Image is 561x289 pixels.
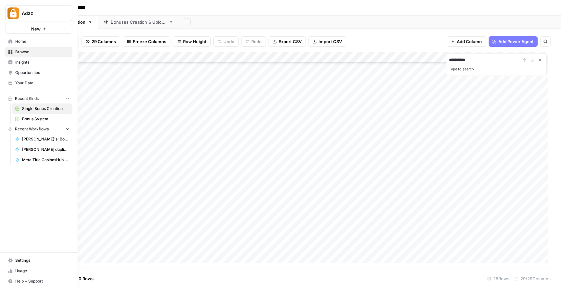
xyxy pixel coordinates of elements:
[213,36,239,47] button: Undo
[447,36,486,47] button: Add Column
[5,78,72,88] a: Your Data
[5,36,72,47] a: Home
[68,275,93,282] span: Add 10 Rows
[15,268,69,274] span: Usage
[15,96,39,102] span: Recent Grids
[318,38,342,45] span: Import CSV
[5,266,72,276] a: Usage
[22,106,69,112] span: Single Bonus Creation
[15,258,69,263] span: Settings
[98,16,179,29] a: Bonuses Creation & Upload
[12,114,72,124] a: Bonus System
[308,36,346,47] button: Import CSV
[22,116,69,122] span: Bonus System
[5,24,72,34] button: New
[5,124,72,134] button: Recent Workflows
[5,94,72,103] button: Recent Grids
[251,38,262,45] span: Redo
[92,38,116,45] span: 29 Columns
[15,80,69,86] span: Your Data
[5,5,72,21] button: Workspace: Adzz
[498,38,534,45] span: Add Power Agent
[489,36,538,47] button: Add Power Agent
[123,36,170,47] button: Freeze Columns
[5,67,72,78] a: Opportunities
[22,157,69,163] span: Meta Title CasinosHub Review
[449,67,474,71] label: Type to search
[12,155,72,165] a: Meta Title CasinosHub Review
[5,276,72,286] button: Help + Support
[22,136,69,142] span: [PERSON_NAME]'s: Bonuses Section for NoDeposit
[536,56,544,64] button: Close Search
[5,255,72,266] a: Settings
[223,38,234,45] span: Undo
[15,39,69,44] span: Home
[5,57,72,67] a: Insights
[15,49,69,55] span: Browse
[173,36,211,47] button: Row Height
[15,126,49,132] span: Recent Workflows
[12,134,72,144] a: [PERSON_NAME]'s: Bonuses Section for NoDeposit
[12,103,72,114] a: Single Bonus Creation
[183,38,206,45] span: Row Height
[279,38,302,45] span: Export CSV
[31,26,41,32] span: New
[15,70,69,76] span: Opportunities
[12,144,72,155] a: [PERSON_NAME] duplicate check CRM
[241,36,266,47] button: Redo
[5,47,72,57] a: Browse
[111,19,166,25] div: Bonuses Creation & Upload
[485,273,512,284] div: 25 Rows
[457,38,482,45] span: Add Column
[133,38,166,45] span: Freeze Columns
[22,147,69,152] span: [PERSON_NAME] duplicate check CRM
[15,59,69,65] span: Insights
[81,36,120,47] button: 29 Columns
[7,7,19,19] img: Adzz Logo
[15,278,69,284] span: Help + Support
[268,36,306,47] button: Export CSV
[512,273,553,284] div: 29/29 Columns
[22,10,61,17] span: Adzz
